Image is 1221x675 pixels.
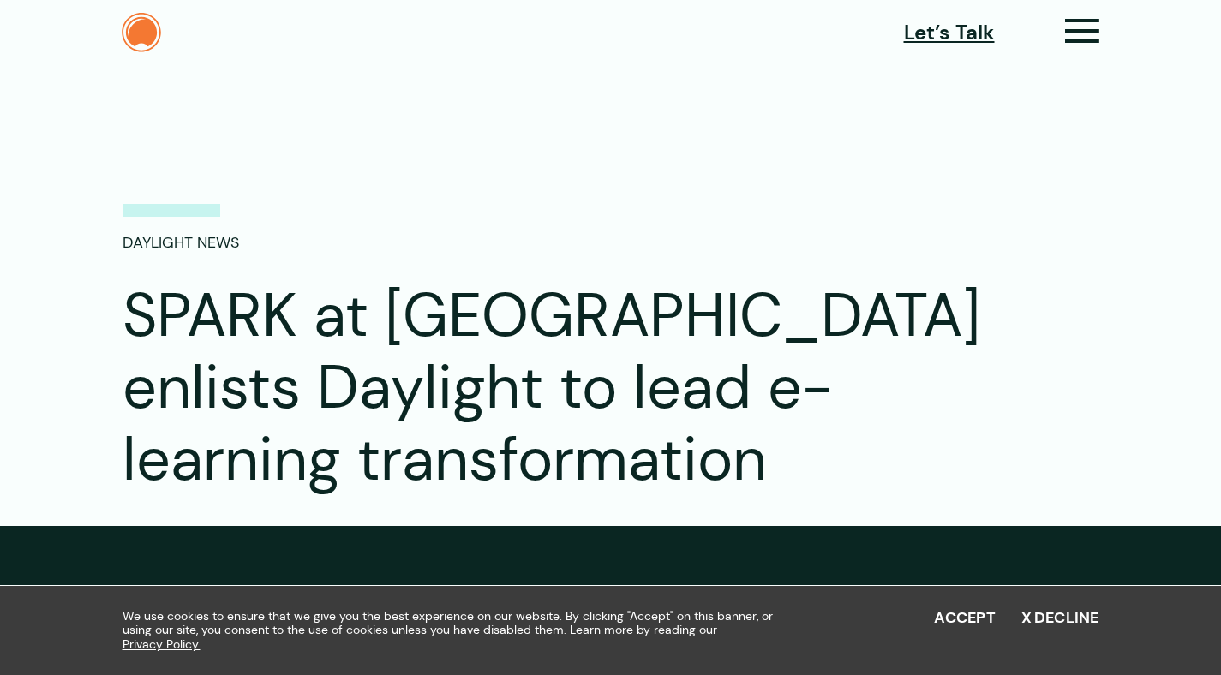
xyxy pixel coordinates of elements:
p: Daylight News [123,204,239,254]
a: Privacy Policy. [123,637,201,652]
img: The Daylight Studio Logo [122,13,161,52]
button: Decline [1021,609,1099,628]
span: We use cookies to ensure that we give you the best experience on our website. By clicking "Accept... [123,609,787,652]
a: Let’s Talk [904,17,995,48]
button: Accept [934,609,996,628]
h1: SPARK at [GEOGRAPHIC_DATA] enlists Daylight to lead e-learning transformation [123,280,1050,496]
